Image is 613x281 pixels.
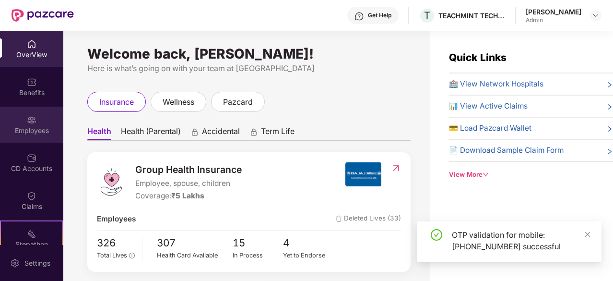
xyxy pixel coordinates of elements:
span: 326 [97,235,135,251]
div: Settings [22,258,53,268]
span: wellness [163,96,194,108]
span: right [606,147,613,156]
span: right [606,102,613,112]
div: Coverage: [135,190,242,202]
div: TEACHMINT TECHNOLOGIES PRIVATE LIMITED [438,11,506,20]
span: 4 [283,235,334,251]
span: insurance [99,96,134,108]
img: deleteIcon [336,216,342,222]
img: svg+xml;base64,PHN2ZyBpZD0iSG9tZSIgeG1sbnM9Imh0dHA6Ly93d3cudzMub3JnLzIwMDAvc3ZnIiB3aWR0aD0iMjAiIG... [27,39,36,49]
div: OTP validation for mobile: [PHONE_NUMBER] successful [452,229,590,252]
span: 📄 Download Sample Claim Form [449,145,564,156]
div: Yet to Endorse [283,251,334,260]
span: right [606,124,613,134]
span: ₹5 Lakhs [171,191,204,200]
span: check-circle [431,229,442,241]
span: 307 [157,235,233,251]
span: 📊 View Active Claims [449,100,528,112]
div: In Process [233,251,283,260]
span: Health [87,126,111,140]
div: animation [249,127,258,136]
img: svg+xml;base64,PHN2ZyBpZD0iRHJvcGRvd24tMzJ4MzIiIHhtbG5zPSJodHRwOi8vd3d3LnczLm9yZy8yMDAwL3N2ZyIgd2... [592,12,600,19]
span: Employees [97,213,136,225]
span: Health (Parental) [121,126,181,140]
img: svg+xml;base64,PHN2ZyBpZD0iSGVscC0zMngzMiIgeG1sbnM9Imh0dHA6Ly93d3cudzMub3JnLzIwMDAvc3ZnIiB3aWR0aD... [354,12,364,21]
img: svg+xml;base64,PHN2ZyBpZD0iQ2xhaW0iIHhtbG5zPSJodHRwOi8vd3d3LnczLm9yZy8yMDAwL3N2ZyIgd2lkdGg9IjIwIi... [27,191,36,201]
img: New Pazcare Logo [12,9,74,22]
span: right [606,80,613,90]
img: svg+xml;base64,PHN2ZyBpZD0iRW1wbG95ZWVzIiB4bWxucz0iaHR0cDovL3d3dy53My5vcmcvMjAwMC9zdmciIHdpZHRoPS... [27,115,36,125]
span: info-circle [129,253,134,258]
span: close [584,231,591,238]
span: 🏥 View Network Hospitals [449,78,543,90]
span: Total Lives [97,252,127,259]
div: Welcome back, [PERSON_NAME]! [87,50,411,58]
div: Get Help [368,12,391,19]
img: logo [97,168,126,196]
span: T [424,10,430,21]
span: Group Health Insurance [135,162,242,177]
img: svg+xml;base64,PHN2ZyBpZD0iU2V0dGluZy0yMHgyMCIgeG1sbnM9Imh0dHA6Ly93d3cudzMub3JnLzIwMDAvc3ZnIiB3aW... [10,258,20,268]
img: svg+xml;base64,PHN2ZyB4bWxucz0iaHR0cDovL3d3dy53My5vcmcvMjAwMC9zdmciIHdpZHRoPSIyMSIgaGVpZ2h0PSIyMC... [27,229,36,239]
div: animation [190,127,199,136]
div: Here is what’s going on with your team at [GEOGRAPHIC_DATA] [87,62,411,74]
div: View More [449,170,613,180]
img: svg+xml;base64,PHN2ZyBpZD0iQmVuZWZpdHMiIHhtbG5zPSJodHRwOi8vd3d3LnczLm9yZy8yMDAwL3N2ZyIgd2lkdGg9Ij... [27,77,36,87]
div: Stepathon [1,240,62,249]
img: insurerIcon [345,162,381,186]
span: Term Life [261,126,295,140]
div: Admin [526,16,581,24]
div: [PERSON_NAME] [526,7,581,16]
span: 💳 Load Pazcard Wallet [449,122,531,134]
span: down [483,171,489,178]
span: pazcard [223,96,253,108]
img: RedirectIcon [391,163,401,173]
span: Employee, spouse, children [135,178,242,189]
span: Deleted Lives (33) [336,213,401,225]
span: Accidental [202,126,240,140]
div: Health Card Available [157,251,233,260]
span: 15 [233,235,283,251]
span: Quick Links [449,51,507,63]
img: svg+xml;base64,PHN2ZyBpZD0iQ0RfQWNjb3VudHMiIGRhdGEtbmFtZT0iQ0QgQWNjb3VudHMiIHhtbG5zPSJodHRwOi8vd3... [27,153,36,163]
